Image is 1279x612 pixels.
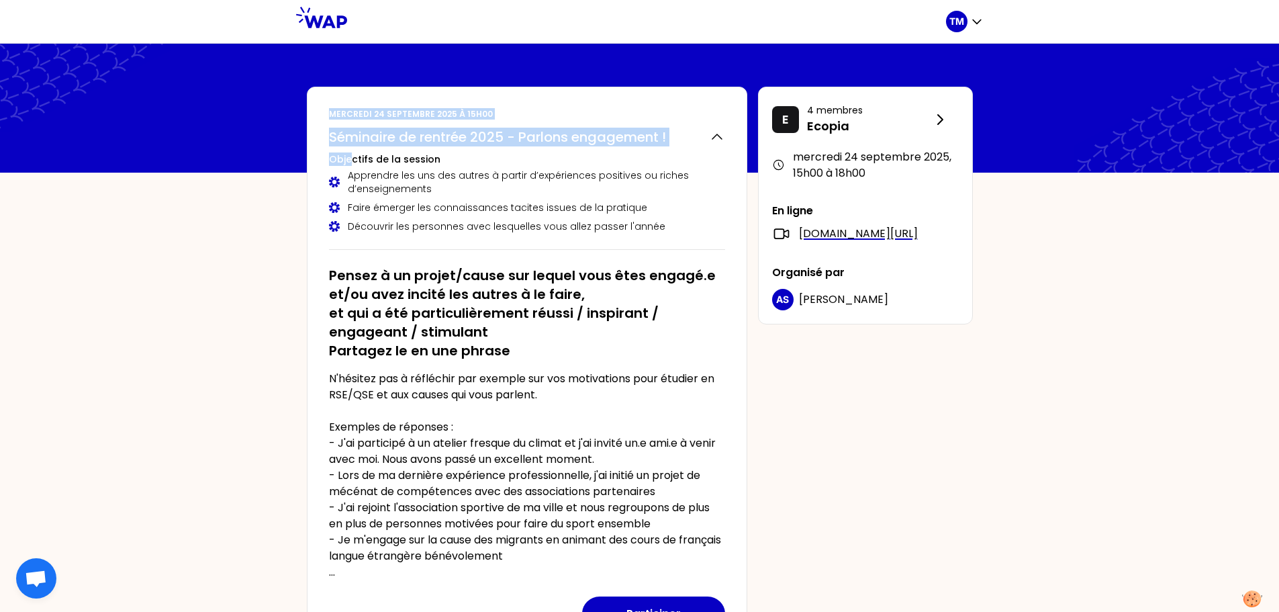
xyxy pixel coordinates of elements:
[329,109,725,120] p: mercredi 24 septembre 2025 à 15h00
[799,226,918,242] a: [DOMAIN_NAME][URL]
[772,265,959,281] p: Organisé par
[772,149,959,181] div: mercredi 24 septembre 2025 , 15h00 à 18h00
[329,201,725,214] div: Faire émerger les connaissances tacites issues de la pratique
[329,152,725,166] h3: Objectifs de la session
[329,371,725,580] p: N'hésitez pas à réfléchir par exemple sur vos motivations pour étudier en RSE/QSE et aux causes q...
[807,117,932,136] p: Ecopia
[799,292,888,307] span: [PERSON_NAME]
[772,203,959,219] p: En ligne
[329,169,725,195] div: Apprendre les uns des autres à partir d’expériences positives ou riches d’enseignements
[946,11,984,32] button: TM
[807,103,932,117] p: 4 membres
[776,293,789,306] p: AS
[782,110,789,129] p: E
[329,128,725,146] button: Séminaire de rentrée 2025 - Parlons engagement !
[329,220,725,233] div: Découvrir les personnes avec lesquelles vous allez passer l'année
[16,558,56,599] div: Ouvrir le chat
[949,15,964,28] p: TM
[329,266,725,360] h2: Pensez à un projet/cause sur lequel vous êtes engagé.e et/ou avez incité les autres à le faire, e...
[329,128,666,146] h2: Séminaire de rentrée 2025 - Parlons engagement !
